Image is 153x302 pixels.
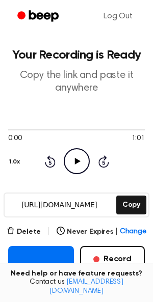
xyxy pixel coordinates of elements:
span: 0:00 [8,133,21,144]
button: Delete [7,227,41,237]
span: 1:01 [132,133,145,144]
button: Never Expires|Change [57,227,146,237]
button: Copy [116,196,146,214]
a: Beep [10,7,68,26]
span: Contact us [6,278,147,296]
button: 1.0x [8,153,23,171]
span: | [47,226,50,238]
span: Change [120,227,146,237]
a: Log Out [93,4,143,29]
h1: Your Recording is Ready [8,49,145,61]
button: Record [80,246,145,272]
span: | [115,227,118,237]
p: Copy the link and paste it anywhere [8,69,145,95]
a: [EMAIL_ADDRESS][DOMAIN_NAME] [49,279,123,295]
